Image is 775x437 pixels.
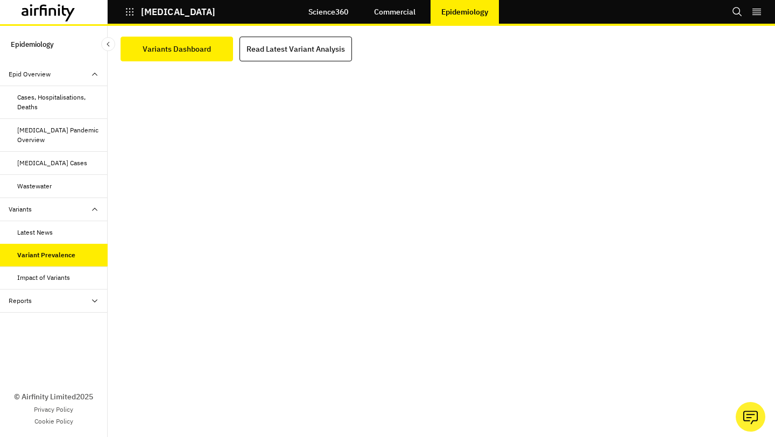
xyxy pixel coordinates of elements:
button: Search [732,3,743,21]
p: Epidemiology [11,34,54,54]
div: Cases, Hospitalisations, Deaths [17,93,99,112]
div: Variants Dashboard [143,41,211,57]
div: Variants [9,205,32,214]
div: Epid Overview [9,69,51,79]
div: Impact of Variants [17,273,70,283]
div: [MEDICAL_DATA] Cases [17,158,87,168]
div: Variant Prevalence [17,250,75,260]
p: Epidemiology [441,8,488,16]
div: Reports [9,296,32,306]
button: Close Sidebar [101,37,115,51]
div: Wastewater [17,181,52,191]
div: Latest News [17,228,53,237]
a: Cookie Policy [34,417,73,426]
button: [MEDICAL_DATA] [125,3,215,21]
div: Read Latest Variant Analysis [246,41,345,57]
a: Privacy Policy [34,405,73,414]
p: [MEDICAL_DATA] [141,7,215,17]
p: © Airfinity Limited 2025 [14,391,93,403]
button: Ask our analysts [736,402,765,432]
div: [MEDICAL_DATA] Pandemic Overview [17,125,99,145]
